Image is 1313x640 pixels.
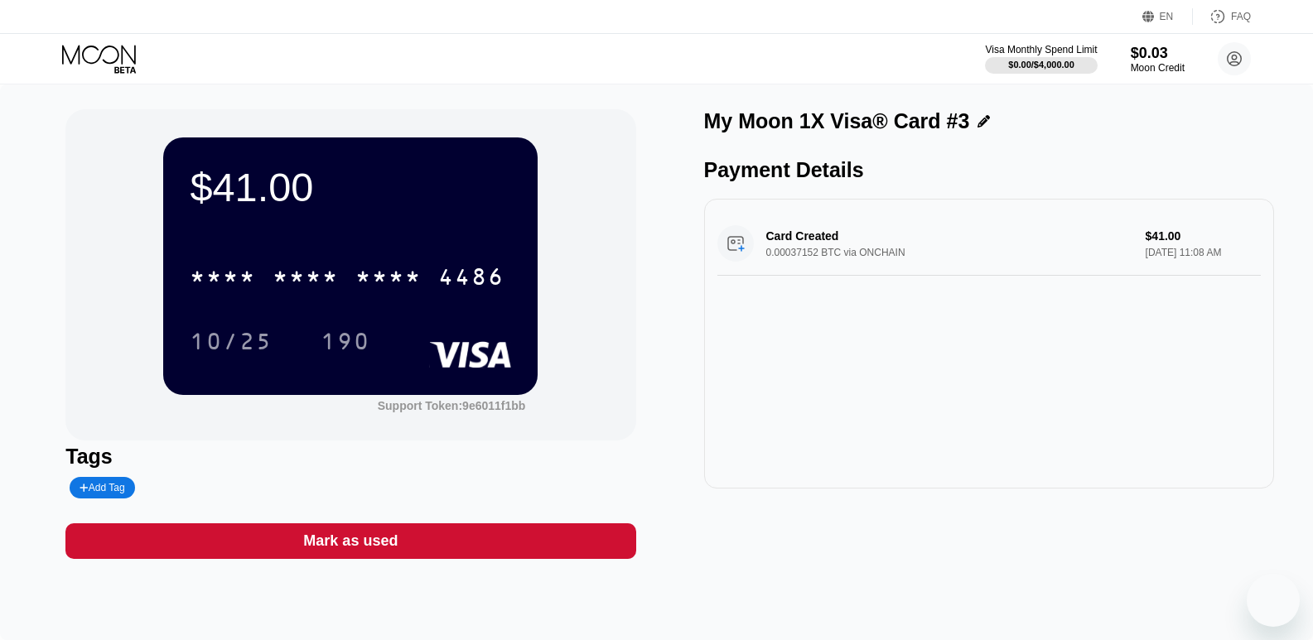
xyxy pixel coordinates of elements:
div: Add Tag [80,482,124,493]
div: Tags [65,445,635,469]
div: Payment Details [704,158,1274,182]
div: FAQ [1193,8,1251,25]
div: Support Token: 9e6011f1bb [378,399,526,412]
div: $0.03Moon Credit [1131,45,1185,74]
div: Visa Monthly Spend Limit$0.00/$4,000.00 [985,44,1097,74]
div: 190 [321,330,370,357]
div: Mark as used [303,532,398,551]
div: Add Tag [70,477,134,498]
div: $0.00 / $4,000.00 [1008,60,1074,70]
div: FAQ [1231,11,1251,22]
div: 10/25 [190,330,273,357]
iframe: Button to launch messaging window, conversation in progress [1247,574,1300,627]
div: Support Token:9e6011f1bb [378,399,526,412]
div: Moon Credit [1131,62,1185,74]
div: $0.03 [1131,45,1185,62]
div: EN [1142,8,1193,25]
div: 190 [308,320,383,362]
div: EN [1160,11,1174,22]
div: My Moon 1X Visa® Card #3 [704,109,970,133]
div: Visa Monthly Spend Limit [985,44,1097,55]
div: $41.00 [190,164,511,210]
div: 10/25 [177,320,285,362]
div: Mark as used [65,523,635,559]
div: 4486 [438,266,504,292]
